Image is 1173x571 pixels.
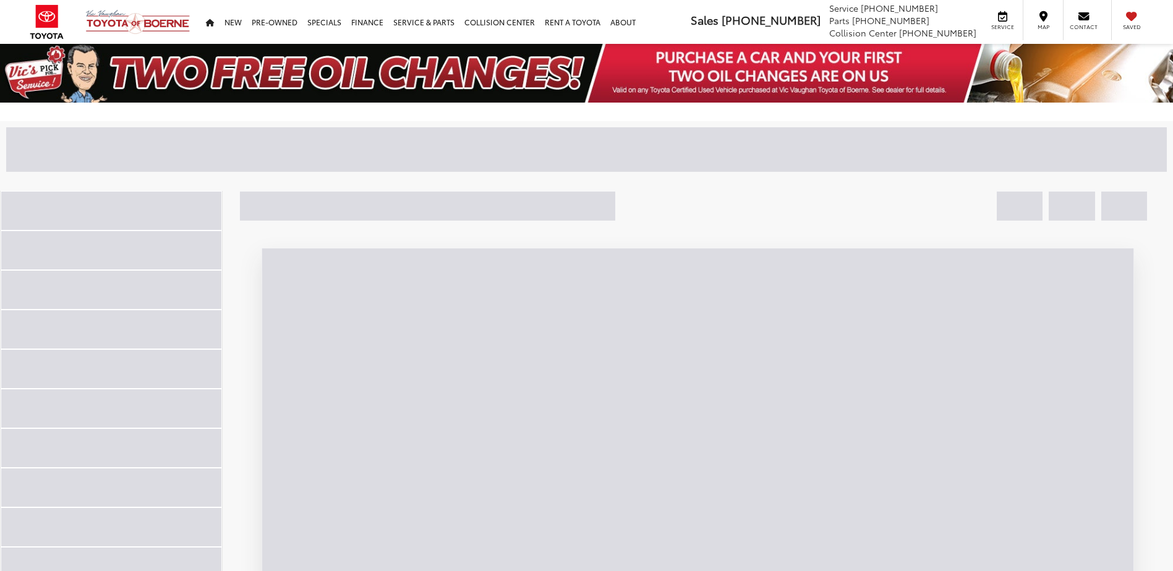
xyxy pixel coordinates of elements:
[852,14,929,27] span: [PHONE_NUMBER]
[989,23,1017,31] span: Service
[829,14,850,27] span: Parts
[1118,23,1145,31] span: Saved
[899,27,976,39] span: [PHONE_NUMBER]
[861,2,938,14] span: [PHONE_NUMBER]
[829,27,897,39] span: Collision Center
[691,12,719,28] span: Sales
[722,12,821,28] span: [PHONE_NUMBER]
[829,2,858,14] span: Service
[85,9,190,35] img: Vic Vaughan Toyota of Boerne
[1070,23,1098,31] span: Contact
[1030,23,1057,31] span: Map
